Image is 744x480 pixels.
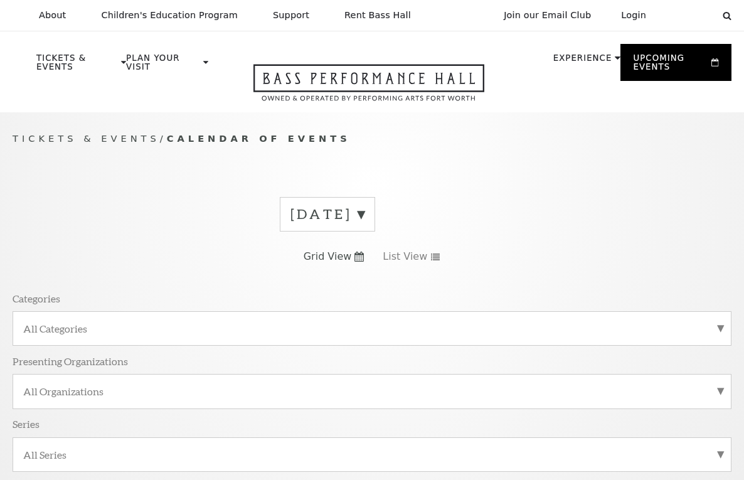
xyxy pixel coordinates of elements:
label: All Categories [23,322,721,335]
p: Children's Education Program [101,10,238,21]
span: List View [383,250,427,264]
select: Select: [666,9,711,21]
p: Plan Your Visit [126,54,199,78]
p: Series [13,417,40,430]
span: Tickets & Events [13,133,160,144]
p: / [13,131,731,147]
p: Categories [13,292,60,305]
label: All Organizations [23,385,721,398]
label: [DATE] [290,205,364,224]
p: Presenting Organizations [13,355,128,368]
p: Experience [553,54,612,69]
p: Rent Bass Hall [344,10,411,21]
span: Calendar of Events [167,133,351,144]
span: Grid View [304,250,352,264]
p: Upcoming Events [633,54,708,78]
p: About [39,10,66,21]
p: Tickets & Events [36,54,118,78]
p: Support [273,10,309,21]
label: All Series [23,448,721,461]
